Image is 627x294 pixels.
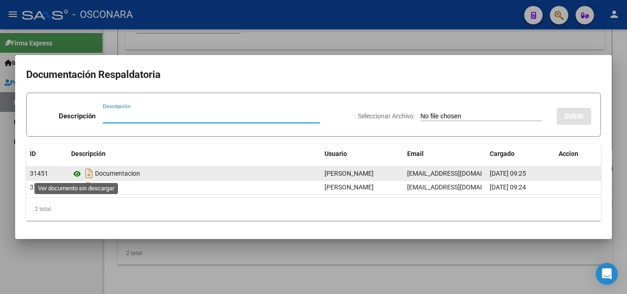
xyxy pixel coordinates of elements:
button: SUBIR [557,108,591,125]
div: Factura [71,180,317,194]
span: ID [30,150,36,157]
h2: Documentación Respaldatoria [26,66,601,83]
i: Descargar documento [83,166,95,181]
span: Descripción [71,150,106,157]
p: Descripción [59,111,95,122]
span: Email [407,150,424,157]
span: [PERSON_NAME] [325,170,374,177]
datatable-header-cell: ID [26,144,67,164]
span: [PERSON_NAME] [325,183,374,191]
datatable-header-cell: Usuario [321,144,403,164]
span: Accion [559,150,578,157]
span: [DATE] 09:25 [490,170,526,177]
i: Descargar documento [83,180,95,194]
datatable-header-cell: Email [403,144,486,164]
datatable-header-cell: Cargado [486,144,555,164]
span: [EMAIL_ADDRESS][DOMAIN_NAME] [407,170,509,177]
span: Usuario [325,150,347,157]
div: Open Intercom Messenger [596,263,618,285]
datatable-header-cell: Descripción [67,144,321,164]
div: Documentacion [71,166,317,181]
span: SUBIR [564,112,584,121]
span: [EMAIL_ADDRESS][DOMAIN_NAME] [407,183,509,191]
span: [DATE] 09:24 [490,183,526,191]
span: Cargado [490,150,515,157]
div: 2 total [26,198,601,221]
datatable-header-cell: Accion [555,144,601,164]
span: 31450 [30,183,48,191]
span: Seleccionar Archivo [358,112,414,120]
span: 31451 [30,170,48,177]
